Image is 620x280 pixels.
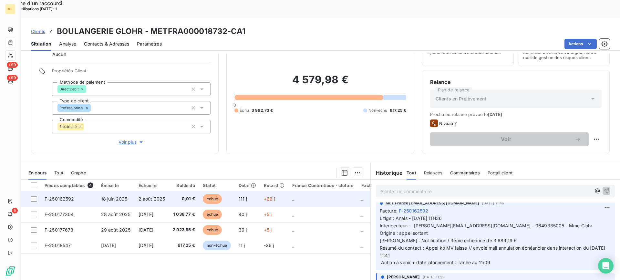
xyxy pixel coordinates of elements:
[28,170,46,175] span: En cours
[264,227,272,233] span: +5 j
[438,137,574,142] span: Voir
[361,243,363,248] span: _
[240,108,249,113] span: Échu
[52,68,211,77] span: Propriétés Client
[598,258,614,274] div: Open Intercom Messenger
[139,212,154,217] span: [DATE]
[439,121,457,126] span: Niveau 7
[482,201,504,205] span: [DATE] 11:46
[407,170,416,175] span: Tout
[423,275,445,279] span: [DATE] 11:29
[137,41,162,47] span: Paramètres
[523,50,604,60] span: Surveiller ce client en intégrant votre outil de gestion des risques client.
[450,170,480,175] span: Commentaires
[119,139,144,145] span: Voir plus
[264,183,284,188] div: Retard
[436,96,486,102] span: Clients en Prélèvement
[54,170,63,175] span: Tout
[84,124,89,130] input: Ajouter une valeur
[239,243,245,248] span: 11 j
[173,242,195,249] span: 617,25 €
[292,212,294,217] span: _
[52,51,66,57] span: Aucun
[361,227,363,233] span: _
[264,196,275,202] span: +66 j
[139,227,154,233] span: [DATE]
[203,225,222,235] span: échue
[12,208,18,213] span: 5
[361,183,406,188] div: Facture / Echéancier
[292,196,294,202] span: _
[239,212,247,217] span: 40 j
[380,207,398,214] span: Facture :
[430,132,589,146] button: Voir
[292,227,294,233] span: _
[7,62,18,68] span: +99
[59,41,76,47] span: Analyse
[386,200,480,206] span: MET France [EMAIL_ADDRESS][DOMAIN_NAME]
[139,243,154,248] span: [DATE]
[361,196,363,202] span: _
[101,227,131,233] span: 29 août 2025
[371,169,403,177] h6: Historique
[59,106,84,110] span: Professionnel
[173,211,195,218] span: 1 038,77 €
[203,210,222,219] span: échue
[71,170,86,175] span: Graphe
[45,212,74,217] span: F-250177304
[139,183,165,188] div: Échue le
[564,39,597,49] button: Actions
[7,75,18,81] span: +99
[430,78,602,86] h6: Relance
[86,86,91,92] input: Ajouter une valeur
[59,125,77,129] span: Électricité
[252,108,273,113] span: 3 962,73 €
[488,170,512,175] span: Portail client
[292,183,354,188] div: France Contentieux - cloture
[233,102,236,108] span: 0
[292,243,294,248] span: _
[31,41,51,47] span: Situation
[430,112,602,117] span: Prochaine relance prévue le
[424,170,442,175] span: Relances
[361,212,363,217] span: _
[390,108,406,113] span: 617,25 €
[239,183,256,188] div: Délai
[234,73,406,93] h2: 4 579,98 €
[101,196,128,202] span: 18 juin 2025
[264,212,272,217] span: +5 j
[5,266,15,276] img: Logo LeanPay
[264,243,274,248] span: -26 j
[45,243,73,248] span: F-250185471
[239,227,247,233] span: 39 j
[88,182,93,188] span: 4
[139,196,165,202] span: 2 août 2025
[387,274,420,280] span: [PERSON_NAME]
[31,29,45,34] span: Clients
[101,183,131,188] div: Émise le
[59,87,79,91] span: DirectDebit
[173,227,195,233] span: 2 923,95 €
[31,28,45,35] a: Clients
[45,182,93,188] div: Pièces comptables
[239,196,247,202] span: 111 j
[173,196,195,202] span: 0,01 €
[203,194,222,204] span: échue
[101,212,131,217] span: 28 août 2025
[84,41,129,47] span: Contacts & Adresses
[368,108,387,113] span: Non-échu
[45,196,74,202] span: F-250162592
[91,105,96,111] input: Ajouter une valeur
[380,215,606,265] span: Litige : Anais - [DATE] 11H36 Interlocuteur : [PERSON_NAME][EMAIL_ADDRESS][DOMAIN_NAME] - 0649335...
[57,26,245,37] h3: BOULANGERIE GLOHR - METFRA000018732-CA1
[52,139,211,146] button: Voir plus
[399,207,429,214] span: F-250162592
[203,183,231,188] div: Statut
[488,112,502,117] span: [DATE]
[101,243,116,248] span: [DATE]
[203,241,231,250] span: non-échue
[45,227,74,233] span: F-250177673
[173,183,195,188] div: Solde dû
